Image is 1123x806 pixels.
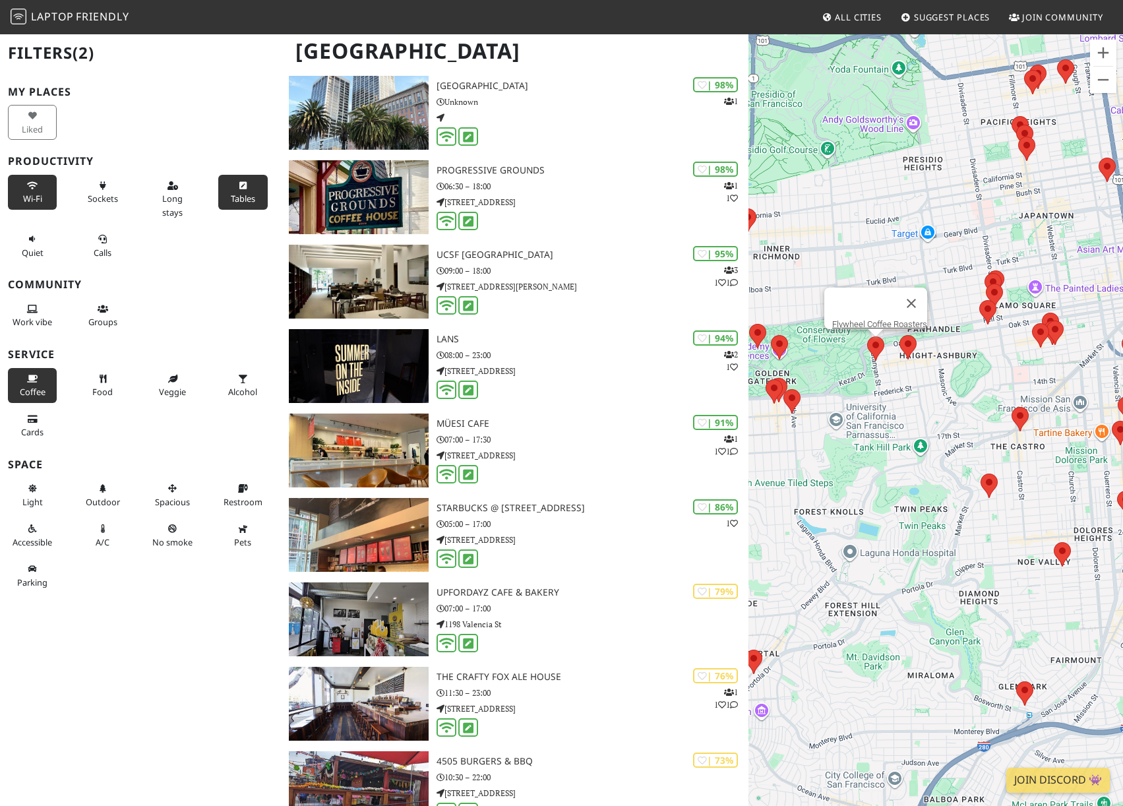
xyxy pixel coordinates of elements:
[289,667,429,741] img: The Crafty Fox Ale House
[31,9,74,24] span: Laptop
[8,368,57,403] button: Coffee
[437,534,748,546] p: [STREET_ADDRESS]
[86,496,120,508] span: Outdoor area
[1090,67,1116,93] button: Zoom out
[289,245,429,319] img: UCSF Mission Bay FAMRI Library
[835,11,882,23] span: All Cities
[437,418,748,429] h3: Müesi Cafe
[289,329,429,403] img: LANS
[96,536,109,548] span: Air conditioned
[285,33,746,69] h1: [GEOGRAPHIC_DATA]
[724,348,738,373] p: 2 1
[437,96,748,108] p: Unknown
[437,771,748,784] p: 10:30 – 22:00
[148,478,197,512] button: Spacious
[895,5,996,29] a: Suggest Places
[437,180,748,193] p: 06:30 – 18:00
[437,349,748,361] p: 08:00 – 23:00
[816,5,887,29] a: All Cities
[714,686,738,711] p: 1 1 1
[289,498,429,572] img: Starbucks @ 100 1st St
[693,330,738,346] div: | 94%
[289,160,429,234] img: Progressive Grounds
[437,249,748,261] h3: UCSF [GEOGRAPHIC_DATA]
[148,175,197,223] button: Long stays
[281,245,749,319] a: UCSF Mission Bay FAMRI Library | 95% 311 UCSF [GEOGRAPHIC_DATA] 09:00 – 18:00 [STREET_ADDRESS][PE...
[437,518,748,530] p: 05:00 – 17:00
[162,193,183,218] span: Long stays
[1004,5,1108,29] a: Join Community
[73,42,94,63] span: (2)
[8,408,57,443] button: Cards
[148,368,197,403] button: Veggie
[22,247,44,259] span: Quiet
[289,582,429,656] img: UPFORDAYZ Cafe & Bakery
[281,160,749,234] a: Progressive Grounds | 98% 11 Progressive Grounds 06:30 – 18:00 [STREET_ADDRESS]
[895,288,927,319] button: Close
[281,667,749,741] a: The Crafty Fox Ale House | 76% 111 The Crafty Fox Ale House 11:30 – 23:00 [STREET_ADDRESS]
[437,587,748,598] h3: UPFORDAYZ Cafe & Bakery
[724,179,738,204] p: 1 1
[76,9,129,24] span: Friendly
[281,329,749,403] a: LANS | 94% 21 LANS 08:00 – 23:00 [STREET_ADDRESS]
[78,518,127,553] button: A/C
[159,386,186,398] span: Veggie
[437,196,748,208] p: [STREET_ADDRESS]
[8,558,57,593] button: Parking
[218,518,267,553] button: Pets
[437,449,748,462] p: [STREET_ADDRESS]
[8,348,273,361] h3: Service
[724,95,738,108] p: 1
[224,496,262,508] span: Restroom
[231,193,255,204] span: Work-friendly tables
[437,756,748,767] h3: 4505 Burgers & BBQ
[437,165,748,176] h3: Progressive Grounds
[234,536,251,548] span: Pet friendly
[289,76,429,150] img: One Market Plaza
[78,368,127,403] button: Food
[281,414,749,487] a: Müesi Cafe | 91% 111 Müesi Cafe 07:00 – 17:30 [STREET_ADDRESS]
[78,298,127,333] button: Groups
[437,280,748,293] p: [STREET_ADDRESS][PERSON_NAME]
[8,518,57,553] button: Accessible
[437,433,748,446] p: 07:00 – 17:30
[78,478,127,512] button: Outdoor
[94,247,111,259] span: Video/audio calls
[437,687,748,699] p: 11:30 – 23:00
[437,702,748,715] p: [STREET_ADDRESS]
[13,316,52,328] span: People working
[8,278,273,291] h3: Community
[78,175,127,210] button: Sockets
[8,175,57,210] button: Wi-Fi
[92,386,113,398] span: Food
[726,517,738,530] p: 1
[437,503,748,514] h3: Starbucks @ [STREET_ADDRESS]
[155,496,190,508] span: Spacious
[693,415,738,430] div: | 91%
[8,228,57,263] button: Quiet
[281,498,749,572] a: Starbucks @ 100 1st St | 86% 1 Starbucks @ [STREET_ADDRESS] 05:00 – 17:00 [STREET_ADDRESS]
[152,536,193,548] span: Smoke free
[218,175,267,210] button: Tables
[437,334,748,345] h3: LANS
[1006,768,1110,793] a: Join Discord 👾
[218,368,267,403] button: Alcohol
[8,458,273,471] h3: Space
[437,80,748,92] h3: [GEOGRAPHIC_DATA]
[20,386,46,398] span: Coffee
[17,576,47,588] span: Parking
[1090,40,1116,66] button: Zoom in
[289,414,429,487] img: Müesi Cafe
[437,671,748,683] h3: The Crafty Fox Ale House
[218,478,267,512] button: Restroom
[693,162,738,177] div: | 98%
[693,584,738,599] div: | 79%
[714,433,738,458] p: 1 1 1
[693,753,738,768] div: | 73%
[693,246,738,261] div: | 95%
[437,602,748,615] p: 07:00 – 17:00
[148,518,197,553] button: No smoke
[8,298,57,333] button: Work vibe
[228,386,257,398] span: Alcohol
[693,668,738,683] div: | 76%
